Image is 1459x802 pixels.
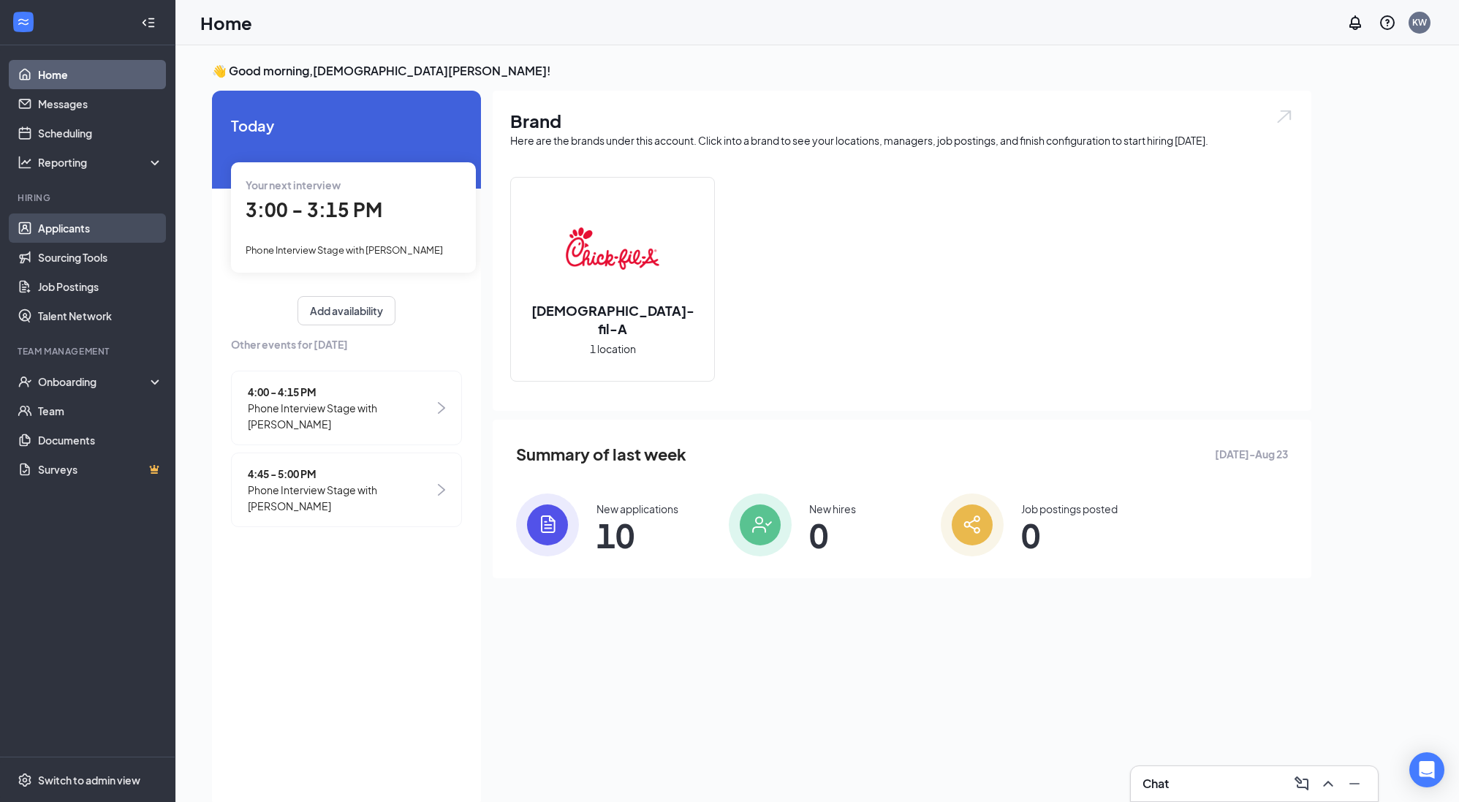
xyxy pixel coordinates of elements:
svg: Minimize [1346,775,1363,792]
div: Team Management [18,345,160,358]
button: ChevronUp [1316,772,1340,795]
div: New hires [809,502,856,516]
svg: Notifications [1346,14,1364,31]
button: Minimize [1343,772,1366,795]
svg: ChevronUp [1319,775,1337,792]
svg: UserCheck [18,374,32,389]
a: Sourcing Tools [38,243,163,272]
svg: ComposeMessage [1293,775,1311,792]
a: Scheduling [38,118,163,148]
button: Add availability [298,296,395,325]
h3: 👋 Good morning, [DEMOGRAPHIC_DATA][PERSON_NAME] ! [212,63,1311,79]
button: ComposeMessage [1290,772,1314,795]
h3: Chat [1142,776,1169,792]
div: Reporting [38,155,164,170]
span: 3:00 - 3:15 PM [246,197,382,222]
a: SurveysCrown [38,455,163,484]
span: 4:45 - 5:00 PM [248,466,434,482]
svg: QuestionInfo [1379,14,1396,31]
a: Messages [38,89,163,118]
span: 10 [596,522,678,548]
span: Phone Interview Stage with [PERSON_NAME] [246,244,443,256]
div: Switch to admin view [38,773,140,787]
div: KW [1412,16,1427,29]
span: Your next interview [246,178,341,192]
svg: Settings [18,773,32,787]
img: open.6027fd2a22e1237b5b06.svg [1275,108,1294,125]
img: icon [516,493,579,556]
svg: Analysis [18,155,32,170]
span: Other events for [DATE] [231,336,462,352]
div: Open Intercom Messenger [1409,752,1444,787]
span: Phone Interview Stage with [PERSON_NAME] [248,400,434,432]
span: 1 location [590,341,636,357]
a: Applicants [38,213,163,243]
div: New applications [596,502,678,516]
div: Onboarding [38,374,151,389]
svg: WorkstreamLogo [16,15,31,29]
span: Today [231,114,462,137]
div: Here are the brands under this account. Click into a brand to see your locations, managers, job p... [510,133,1294,148]
div: Job postings posted [1021,502,1118,516]
span: Phone Interview Stage with [PERSON_NAME] [248,482,434,514]
a: Job Postings [38,272,163,301]
div: Hiring [18,192,160,204]
img: icon [729,493,792,556]
h1: Brand [510,108,1294,133]
span: [DATE] - Aug 23 [1215,446,1288,462]
h2: [DEMOGRAPHIC_DATA]-fil-A [511,301,714,338]
a: Team [38,396,163,425]
span: 4:00 - 4:15 PM [248,384,434,400]
span: 0 [1021,522,1118,548]
a: Talent Network [38,301,163,330]
img: icon [941,493,1004,556]
svg: Collapse [141,15,156,30]
a: Home [38,60,163,89]
span: 0 [809,522,856,548]
h1: Home [200,10,252,35]
img: Chick-fil-A [566,202,659,295]
a: Documents [38,425,163,455]
span: Summary of last week [516,442,686,467]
